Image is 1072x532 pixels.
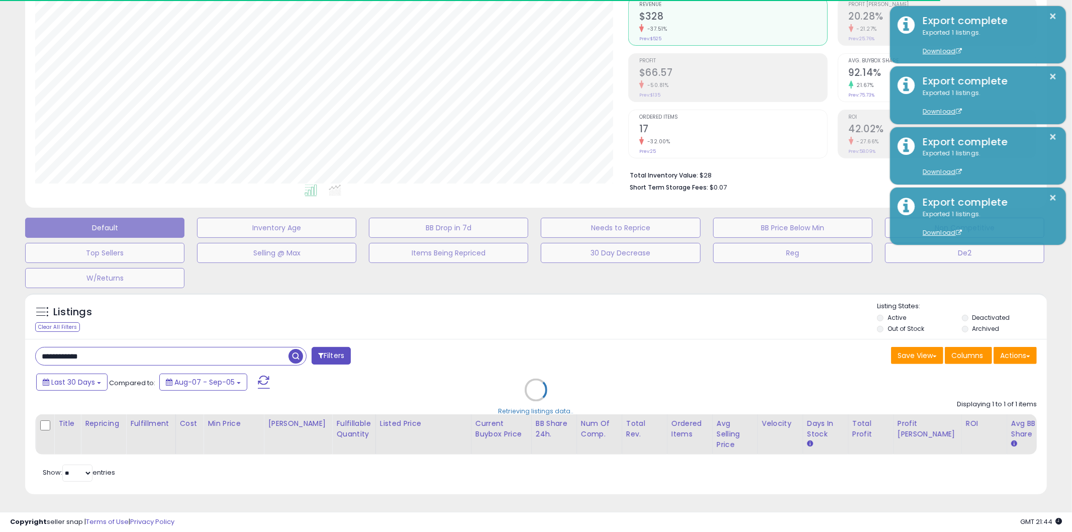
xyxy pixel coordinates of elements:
[630,171,698,180] b: Total Inventory Value:
[849,92,875,98] small: Prev: 75.73%
[849,115,1036,120] span: ROI
[849,11,1036,24] h2: 20.28%
[639,67,827,80] h2: $66.57
[849,123,1036,137] h2: 42.02%
[713,243,872,263] button: Reg
[915,210,1058,238] div: Exported 1 listings.
[1049,192,1057,204] button: ×
[25,218,184,238] button: Default
[639,11,827,24] h2: $328
[710,183,727,192] span: $0.07
[849,67,1036,80] h2: 92.14%
[849,58,1036,64] span: Avg. Buybox Share
[1049,10,1057,23] button: ×
[499,407,574,416] div: Retrieving listings data..
[25,243,184,263] button: Top Sellers
[915,14,1058,28] div: Export complete
[130,517,174,526] a: Privacy Policy
[923,47,962,55] a: Download
[644,81,669,89] small: -50.81%
[885,243,1044,263] button: De2
[630,183,708,192] b: Short Term Storage Fees:
[923,107,962,116] a: Download
[639,92,660,98] small: Prev: $135
[853,25,878,33] small: -21.27%
[1049,131,1057,143] button: ×
[86,517,129,526] a: Terms of Use
[849,148,876,154] small: Prev: 58.09%
[541,218,700,238] button: Needs to Reprice
[915,149,1058,177] div: Exported 1 listings.
[915,28,1058,56] div: Exported 1 listings.
[369,243,528,263] button: Items Being Repriced
[10,517,47,526] strong: Copyright
[849,2,1036,8] span: Profit [PERSON_NAME]
[915,135,1058,149] div: Export complete
[849,36,875,42] small: Prev: 25.76%
[10,517,174,527] div: seller snap | |
[25,268,184,288] button: W/Returns
[853,138,880,145] small: -27.66%
[1049,70,1057,83] button: ×
[885,218,1044,238] button: Non Competitive
[630,168,1029,181] li: $28
[369,218,528,238] button: BB Drop in 7d
[541,243,700,263] button: 30 Day Decrease
[197,243,356,263] button: Selling @ Max
[644,138,670,145] small: -32.00%
[639,36,661,42] small: Prev: $525
[639,148,656,154] small: Prev: 25
[713,218,872,238] button: BB Price Below Min
[639,115,827,120] span: Ordered Items
[1020,517,1062,526] span: 2025-10-6 21:44 GMT
[923,228,962,237] a: Download
[197,218,356,238] button: Inventory Age
[853,81,874,89] small: 21.67%
[639,58,827,64] span: Profit
[915,195,1058,210] div: Export complete
[915,88,1058,117] div: Exported 1 listings.
[923,167,962,176] a: Download
[915,74,1058,88] div: Export complete
[639,2,827,8] span: Revenue
[639,123,827,137] h2: 17
[644,25,667,33] small: -37.51%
